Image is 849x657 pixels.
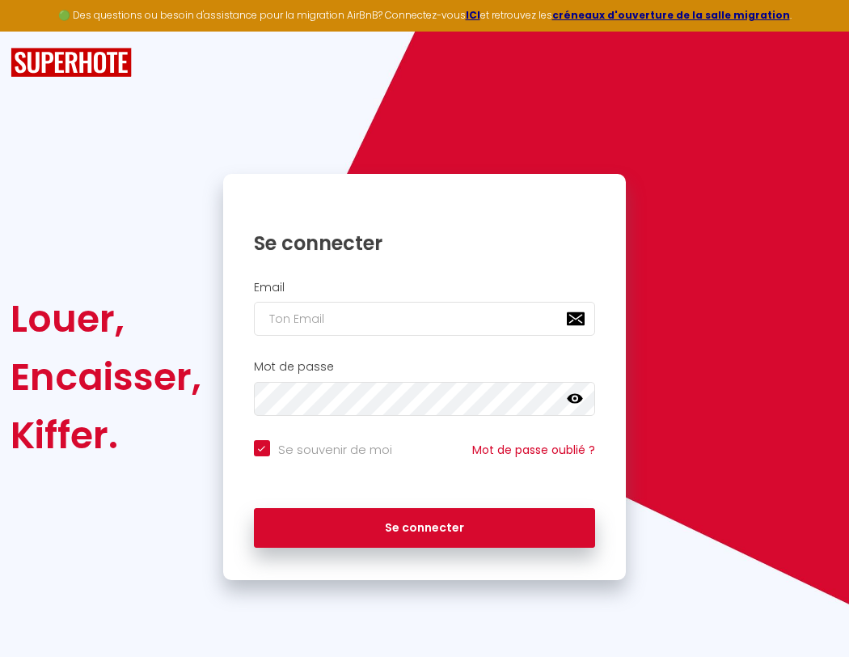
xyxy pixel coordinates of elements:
[11,406,201,464] div: Kiffer.
[11,348,201,406] div: Encaisser,
[254,231,596,256] h1: Se connecter
[254,281,596,295] h2: Email
[11,290,201,348] div: Louer,
[11,48,132,78] img: SuperHote logo
[254,508,596,549] button: Se connecter
[254,360,596,374] h2: Mot de passe
[552,8,790,22] a: créneaux d'ouverture de la salle migration
[466,8,480,22] a: ICI
[254,302,596,336] input: Ton Email
[472,442,595,458] a: Mot de passe oublié ?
